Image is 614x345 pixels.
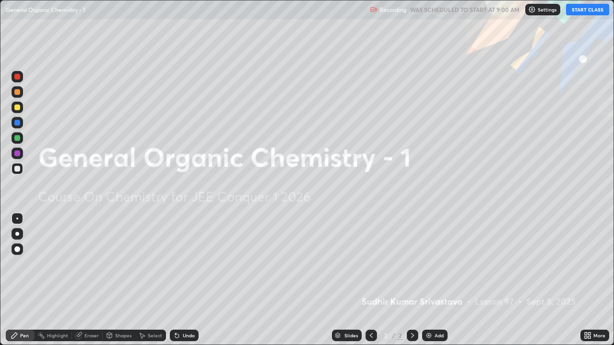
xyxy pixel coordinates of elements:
div: / [392,333,395,338]
div: 2 [397,331,403,340]
div: Eraser [84,333,99,338]
img: recording.375f2c34.svg [370,6,378,13]
div: Slides [344,333,358,338]
img: class-settings-icons [528,6,536,13]
p: Recording [379,6,406,13]
h5: WAS SCHEDULED TO START AT 9:00 AM [410,5,520,14]
div: Pen [20,333,29,338]
img: add-slide-button [425,332,433,339]
button: START CLASS [566,4,609,15]
div: More [593,333,605,338]
div: 2 [381,333,390,338]
div: Highlight [47,333,68,338]
div: Select [148,333,162,338]
p: General Organic Chemistry - 1 [6,6,85,13]
p: Settings [538,7,556,12]
div: Add [435,333,444,338]
div: Shapes [115,333,131,338]
div: Undo [183,333,195,338]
